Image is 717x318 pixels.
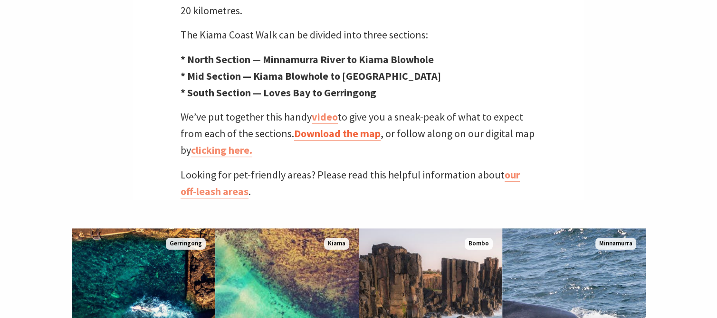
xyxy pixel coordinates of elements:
[181,168,520,198] a: our off-leash areas
[181,69,441,83] strong: * Mid Section — Kiama Blowhole to [GEOGRAPHIC_DATA]
[181,167,537,200] p: Looking for pet-friendly areas? Please read this helpful information about .
[166,238,206,250] span: Gerringong
[181,86,376,99] strong: * South Section — Loves Bay to Gerringong
[324,238,349,250] span: Kiama
[181,27,537,43] p: The Kiama Coast Walk can be divided into three sections:
[465,238,493,250] span: Bombo
[181,109,537,159] p: We’ve put together this handy to give you a sneak-peak of what to expect from each of the section...
[312,110,338,124] a: video
[181,53,434,66] strong: * North Section — Minnamurra River to Kiama Blowhole
[191,143,252,157] a: clicking here.
[595,238,636,250] span: Minnamurra
[294,127,381,140] a: Download the map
